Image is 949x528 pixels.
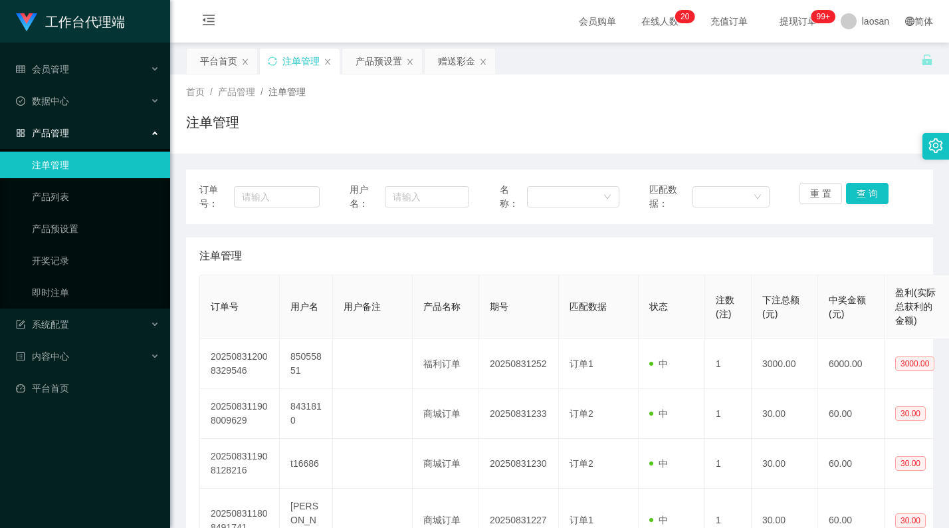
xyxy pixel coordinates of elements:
[199,248,242,264] span: 注单管理
[479,439,559,489] td: 20250831230
[921,54,933,66] i: 图标: unlock
[649,515,668,525] span: 中
[895,406,926,421] span: 30.00
[818,339,885,389] td: 6000.00
[282,49,320,74] div: 注单管理
[268,86,306,97] span: 注单管理
[570,301,607,312] span: 匹配数据
[895,513,926,528] span: 30.00
[705,389,752,439] td: 1
[649,183,692,211] span: 匹配数据：
[16,351,69,362] span: 内容中心
[344,301,381,312] span: 用户备注
[32,184,159,210] a: 产品列表
[199,183,234,211] span: 订单号：
[280,389,333,439] td: 8431810
[200,339,280,389] td: 202508312008329546
[762,295,799,319] span: 下注总额(元)
[649,408,668,419] span: 中
[16,319,69,330] span: 系统配置
[811,10,835,23] sup: 1043
[280,439,333,489] td: t16686
[752,339,818,389] td: 3000.00
[45,1,125,43] h1: 工作台代理端
[500,183,527,211] span: 名称：
[570,408,593,419] span: 订单2
[16,96,69,106] span: 数据中心
[16,13,37,32] img: logo.9652507e.png
[218,86,255,97] span: 产品管理
[186,112,239,132] h1: 注单管理
[356,49,402,74] div: 产品预设置
[479,58,487,66] i: 图标: close
[685,10,690,23] p: 0
[928,138,943,153] i: 图标: setting
[895,287,936,326] span: 盈利(实际总获利的金额)
[846,183,889,204] button: 查 询
[829,295,866,319] span: 中奖金额(元)
[705,339,752,389] td: 1
[752,389,818,439] td: 30.00
[649,458,668,469] span: 中
[570,515,593,525] span: 订单1
[290,301,318,312] span: 用户名
[268,57,277,66] i: 图标: sync
[16,64,69,74] span: 会员管理
[16,128,25,138] i: 图标: appstore-o
[280,339,333,389] td: 85055851
[479,339,559,389] td: 20250831252
[16,352,25,361] i: 图标: profile
[752,439,818,489] td: 30.00
[818,389,885,439] td: 60.00
[570,458,593,469] span: 订单2
[16,65,25,74] i: 图标: table
[32,279,159,306] a: 即时注单
[479,389,559,439] td: 20250831233
[234,186,320,207] input: 请输入
[490,301,508,312] span: 期号
[895,356,934,371] span: 3000.00
[16,320,25,329] i: 图标: form
[635,17,685,26] span: 在线人数
[16,16,125,27] a: 工作台代理端
[681,10,685,23] p: 2
[705,439,752,489] td: 1
[16,375,159,402] a: 图标: dashboard平台首页
[200,49,237,74] div: 平台首页
[895,456,926,471] span: 30.00
[799,183,842,204] button: 重 置
[385,186,470,207] input: 请输入
[16,96,25,106] i: 图标: check-circle-o
[32,247,159,274] a: 开奖记录
[754,193,762,202] i: 图标: down
[716,295,734,319] span: 注数(注)
[241,58,249,66] i: 图标: close
[32,152,159,178] a: 注单管理
[324,58,332,66] i: 图标: close
[200,439,280,489] td: 202508311908128216
[16,128,69,138] span: 产品管理
[649,358,668,369] span: 中
[413,339,479,389] td: 福利订单
[818,439,885,489] td: 60.00
[186,1,231,43] i: 图标: menu-fold
[413,389,479,439] td: 商城订单
[423,301,461,312] span: 产品名称
[32,215,159,242] a: 产品预设置
[210,86,213,97] span: /
[261,86,263,97] span: /
[413,439,479,489] td: 商城订单
[438,49,475,74] div: 赠送彩金
[350,183,385,211] span: 用户名：
[773,17,823,26] span: 提现订单
[649,301,668,312] span: 状态
[406,58,414,66] i: 图标: close
[186,86,205,97] span: 首页
[675,10,694,23] sup: 20
[905,17,914,26] i: 图标: global
[603,193,611,202] i: 图标: down
[211,301,239,312] span: 订单号
[704,17,754,26] span: 充值订单
[200,389,280,439] td: 202508311908009629
[570,358,593,369] span: 订单1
